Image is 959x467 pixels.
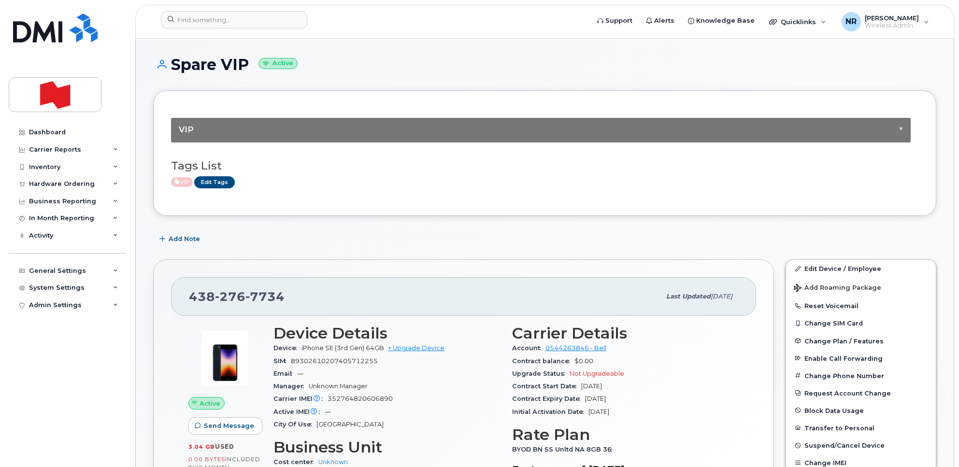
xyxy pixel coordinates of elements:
h3: Tags List [171,160,918,172]
button: Send Message [188,417,262,435]
span: Initial Activation Date [512,408,588,415]
span: Manager [273,382,309,390]
span: iPhone SE (3rd Gen) 64GB [301,344,384,352]
span: [DATE] [588,408,609,415]
a: Edit Tags [194,176,235,188]
span: Carrier IMEI [273,395,328,402]
span: Account [512,344,545,352]
h3: Business Unit [273,439,501,456]
span: City Of Use [273,421,316,428]
span: [DATE] [711,293,732,300]
span: Change Plan / Features [804,337,884,344]
span: Add Roaming Package [794,284,881,293]
img: image20231002-3703462-1angbar.jpeg [196,329,254,387]
a: Edit Device / Employee [786,260,936,277]
span: 0.00 Bytes [188,456,225,463]
span: Active IMEI [273,408,325,415]
span: used [215,443,234,450]
span: Send Message [204,421,254,430]
span: Device [273,344,301,352]
button: Change SIM Card [786,314,936,332]
span: VIP [179,125,194,134]
span: Contract Start Date [512,382,581,390]
h1: Spare VIP [153,56,936,73]
span: Last updated [666,293,711,300]
button: Transfer to Personal [786,419,936,437]
button: Suspend/Cancel Device [786,437,936,454]
button: Enable Call Forwarding [786,350,936,367]
span: 3.04 GB [188,443,215,450]
span: 7734 [245,289,285,304]
span: Contract Expiry Date [512,395,585,402]
a: 0544263846 - Bell [545,344,606,352]
span: 352764820606890 [328,395,393,402]
button: Add Roaming Package [786,277,936,297]
h3: Carrier Details [512,325,739,342]
span: $0.00 [574,357,593,365]
span: Cost center [273,458,318,466]
span: Suspend/Cancel Device [804,442,885,449]
button: Close [899,126,903,132]
button: Change Plan / Features [786,332,936,350]
button: Request Account Change [786,384,936,402]
h3: Device Details [273,325,501,342]
span: Not Upgradeable [570,370,624,377]
span: [DATE] [585,395,606,402]
span: — [297,370,303,377]
span: 438 [189,289,285,304]
button: Add Note [153,230,208,248]
span: [GEOGRAPHIC_DATA] [316,421,384,428]
span: [DATE] [581,382,602,390]
span: Active [200,399,220,408]
span: Unknown Manager [309,382,368,390]
small: Active [258,58,298,69]
span: Email [273,370,297,377]
span: Active [171,177,193,187]
span: Add Note [169,234,200,243]
span: Upgrade Status [512,370,570,377]
a: + Upgrade Device [388,344,444,352]
span: Enable Call Forwarding [804,354,883,362]
button: Change Phone Number [786,367,936,384]
span: Contract balance [512,357,574,365]
a: Unknown [318,458,348,466]
button: Reset Voicemail [786,297,936,314]
span: — [325,408,331,415]
span: × [899,125,903,132]
span: 89302610207405712255 [291,357,378,365]
span: BYOD BN SS Unltd NA 8GB 36 [512,446,617,453]
button: Block Data Usage [786,402,936,419]
span: SIM [273,357,291,365]
span: 276 [215,289,245,304]
h3: Rate Plan [512,426,739,443]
